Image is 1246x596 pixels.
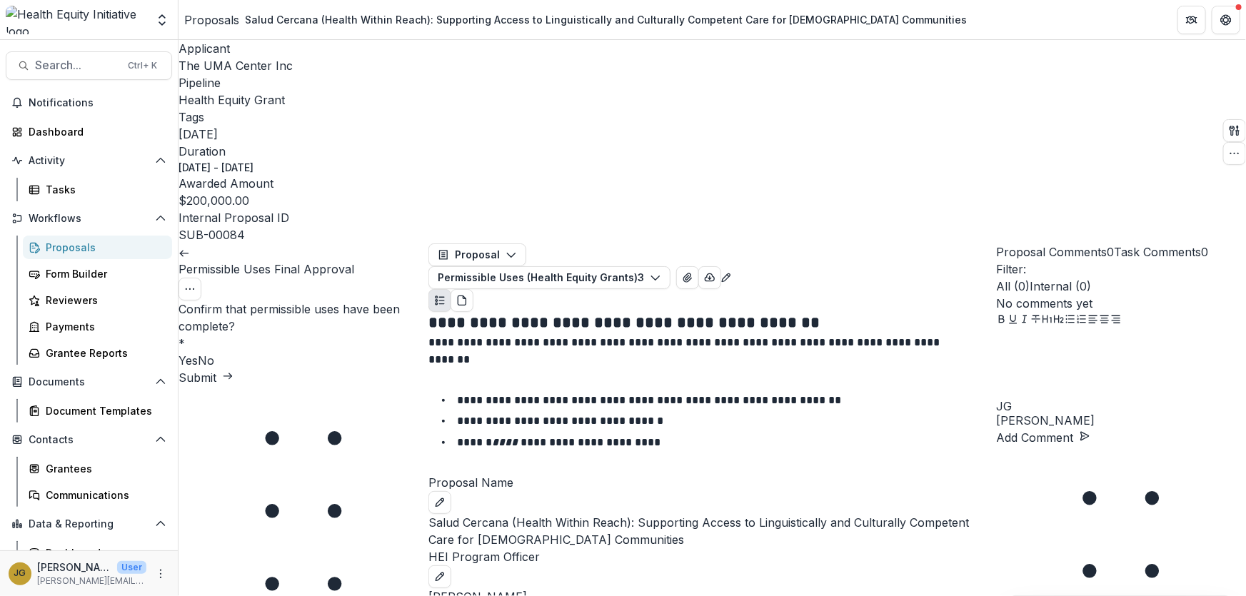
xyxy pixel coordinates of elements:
[29,434,149,446] span: Contacts
[996,261,1246,278] p: Filter:
[179,175,293,192] p: Awarded Amount
[1030,312,1042,329] button: Strike
[1107,245,1114,259] span: 0
[1042,312,1053,329] button: Heading 1
[996,295,1246,312] p: No comments yet
[179,261,428,278] h3: Permissible Uses Final Approval
[184,9,973,30] nav: breadcrumb
[451,289,473,312] button: PDF view
[46,403,161,418] div: Document Templates
[23,178,172,201] a: Tasks
[198,353,214,368] span: No
[428,243,526,266] button: Proposal
[179,108,293,126] p: Tags
[179,143,293,160] p: Duration
[1099,312,1110,329] button: Align Center
[428,474,996,491] p: Proposal Name
[996,412,1246,429] p: [PERSON_NAME]
[179,127,218,141] span: [DATE]
[23,262,172,286] a: Form Builder
[46,266,161,281] div: Form Builder
[179,192,249,209] p: $200,000.00
[179,91,285,108] p: Health Equity Grant
[179,40,293,57] p: Applicant
[29,213,149,225] span: Workflows
[179,59,293,73] a: The UMA Center Inc
[29,376,149,388] span: Documents
[179,160,253,175] p: [DATE] - [DATE]
[6,91,172,114] button: Notifications
[29,155,149,167] span: Activity
[245,12,967,27] div: Salud Cercana (Health Within Reach): Supporting Access to Linguistically and Culturally Competent...
[1114,243,1208,261] button: Task Comments
[152,6,172,34] button: Open entity switcher
[428,565,451,588] button: edit
[23,483,172,507] a: Communications
[125,58,160,74] div: Ctrl + K
[46,461,161,476] div: Grantees
[6,149,172,172] button: Open Activity
[428,548,996,565] p: HEI Program Officer
[428,289,451,312] button: Plaintext view
[117,561,146,574] p: User
[23,399,172,423] a: Document Templates
[23,541,172,565] a: Dashboard
[29,124,161,139] div: Dashboard
[6,6,146,34] img: Health Equity Initiative logo
[1008,312,1019,329] button: Underline
[23,315,172,338] a: Payments
[14,569,26,578] div: Jenna Grant
[46,345,161,360] div: Grantee Reports
[1087,312,1099,329] button: Align Left
[1110,312,1122,329] button: Align Right
[179,278,201,300] button: Options
[184,11,239,29] a: Proposals
[23,288,172,312] a: Reviewers
[1201,245,1208,259] span: 0
[179,353,198,368] span: Yes
[6,120,172,143] a: Dashboard
[35,59,119,72] span: Search...
[996,312,1008,329] button: Bold
[1212,6,1240,34] button: Get Help
[46,488,161,502] div: Communications
[23,236,172,259] a: Proposals
[996,400,1246,412] div: Jenna Grant
[676,266,699,289] button: View Attached Files
[996,279,1030,293] span: All ( 0 )
[152,565,169,582] button: More
[179,209,293,226] p: Internal Proposal ID
[996,243,1114,261] button: Proposal Comments
[179,300,428,335] p: Confirm that permissible uses have been complete?
[179,226,245,243] p: SUB-00084
[428,514,996,548] p: Salud Cercana (Health Within Reach): Supporting Access to Linguistically and Culturally Competent...
[29,518,149,530] span: Data & Reporting
[1030,279,1091,293] span: Internal ( 0 )
[23,341,172,365] a: Grantee Reports
[428,266,670,289] button: Permissible Uses (Health Equity Grants)3
[46,293,161,308] div: Reviewers
[6,207,172,230] button: Open Workflows
[179,369,233,386] button: Submit
[37,560,111,575] p: [PERSON_NAME]
[1076,312,1087,329] button: Ordered List
[1065,312,1076,329] button: Bullet List
[6,428,172,451] button: Open Contacts
[46,319,161,334] div: Payments
[1053,312,1065,329] button: Heading 2
[6,512,172,535] button: Open Data & Reporting
[46,182,161,197] div: Tasks
[37,575,146,587] p: [PERSON_NAME][EMAIL_ADDRESS][PERSON_NAME][DATE][DOMAIN_NAME]
[29,97,166,109] span: Notifications
[6,51,172,80] button: Search...
[428,491,451,514] button: edit
[46,545,161,560] div: Dashboard
[996,429,1090,446] button: Add Comment
[46,240,161,255] div: Proposals
[720,268,732,285] button: Edit as form
[23,457,172,480] a: Grantees
[1019,312,1030,329] button: Italicize
[179,74,293,91] p: Pipeline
